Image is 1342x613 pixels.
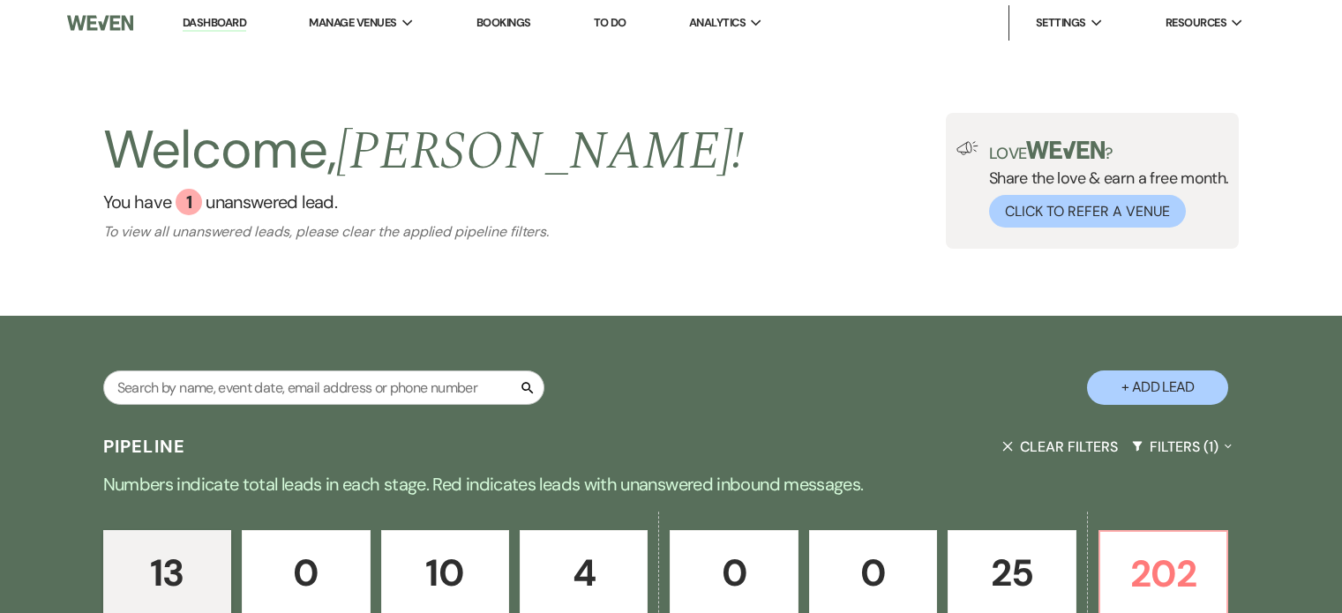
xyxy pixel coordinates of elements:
[67,4,133,41] img: Weven Logo
[103,434,186,459] h3: Pipeline
[476,15,531,30] a: Bookings
[253,543,358,602] p: 0
[115,543,220,602] p: 13
[1111,544,1216,603] p: 202
[183,15,246,32] a: Dashboard
[103,189,745,215] a: You have 1 unanswered lead.
[689,14,746,32] span: Analytics
[176,189,202,215] div: 1
[821,543,926,602] p: 0
[1166,14,1226,32] span: Resources
[956,141,978,155] img: loud-speaker-illustration.svg
[309,14,396,32] span: Manage Venues
[1036,14,1086,32] span: Settings
[336,111,744,192] span: [PERSON_NAME] !
[978,141,1229,228] div: Share the love & earn a free month.
[531,543,636,602] p: 4
[959,543,1064,602] p: 25
[1026,141,1105,159] img: weven-logo-green.svg
[103,222,745,241] p: To view all unanswered leads, please clear the applied pipeline filters.
[989,195,1186,228] button: Click to Refer a Venue
[103,113,745,189] h2: Welcome,
[36,470,1307,498] p: Numbers indicate total leads in each stage. Red indicates leads with unanswered inbound messages.
[103,370,544,405] input: Search by name, event date, email address or phone number
[393,543,498,602] p: 10
[1125,423,1240,470] button: Filters (1)
[989,141,1229,161] p: Love ?
[594,15,626,30] a: To Do
[1087,370,1228,405] button: + Add Lead
[681,543,786,602] p: 0
[995,423,1124,470] button: Clear Filters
